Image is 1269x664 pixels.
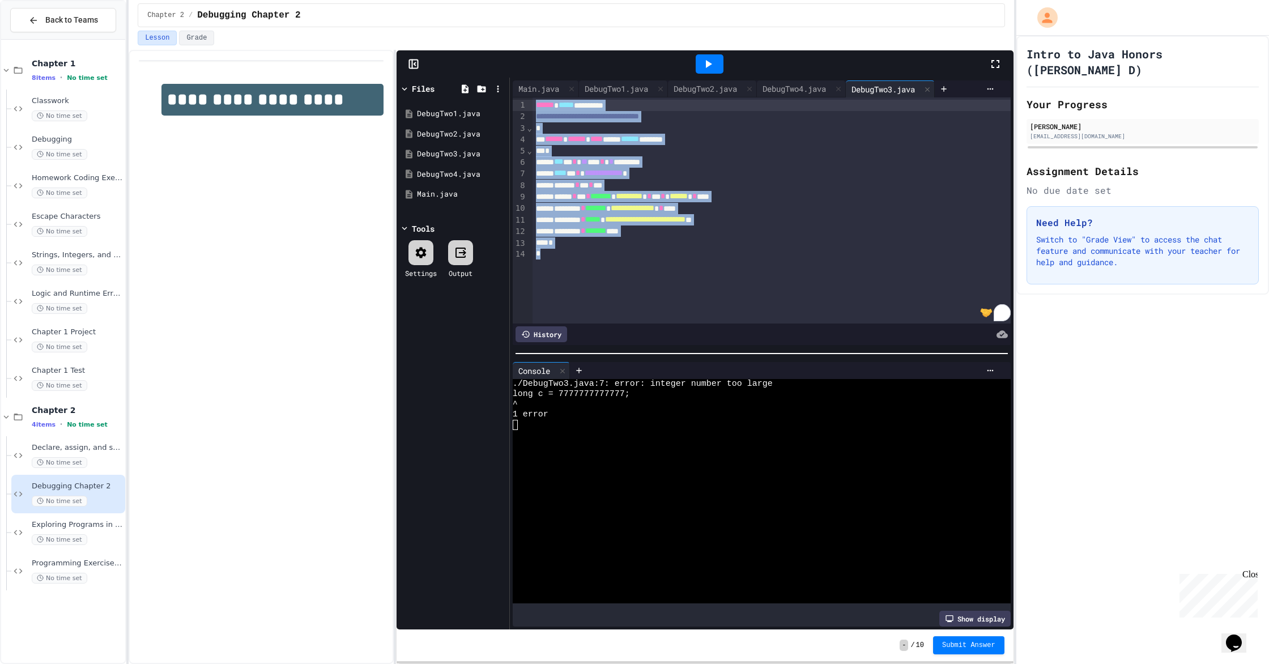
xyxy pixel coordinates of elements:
span: 1 error [513,410,548,420]
span: / [910,641,914,650]
button: Grade [179,31,214,45]
div: My Account [1025,5,1061,31]
div: Chat with us now!Close [5,5,78,72]
span: No time set [32,573,87,584]
div: 12 [513,226,527,237]
span: Fold line [527,146,533,155]
h3: Need Help? [1036,216,1249,229]
span: Chapter 1 [32,58,123,69]
span: Declare, assign, and swap values of variables [32,443,123,453]
span: Exploring Programs in Chapter 2 [32,520,123,530]
span: Debugging Chapter 2 [197,8,300,22]
span: Chapter 1 Project [32,327,123,337]
button: Submit Answer [933,636,1004,654]
div: Main.java [417,189,505,200]
button: Lesson [138,31,177,45]
div: DebugTwo1.java [417,108,505,120]
div: 13 [513,238,527,249]
span: No time set [32,303,87,314]
div: Console [513,365,556,377]
div: History [516,326,567,342]
span: No time set [32,342,87,352]
div: [EMAIL_ADDRESS][DOMAIN_NAME] [1030,132,1255,141]
div: DebugTwo3.java [417,148,505,160]
div: Files [412,83,435,95]
span: - [900,640,908,651]
span: No time set [32,188,87,198]
span: Chapter 1 Test [32,366,123,376]
div: 1 [513,100,527,111]
div: No due date set [1027,184,1259,197]
div: Console [513,362,570,379]
div: Main.java [513,80,579,97]
span: Programming Exercises 4, 5, 6, and 7 [32,559,123,568]
div: [PERSON_NAME] [1030,121,1255,131]
div: DebugTwo3.java [846,83,921,95]
div: 2 [513,111,527,122]
div: To enrich screen reader interactions, please activate Accessibility in Grammarly extension settings [533,97,1011,324]
span: No time set [67,421,108,428]
span: No time set [67,74,108,82]
div: 10 [513,203,527,214]
span: • [60,420,62,429]
span: 10 [916,641,924,650]
h1: Intro to Java Honors ([PERSON_NAME] D) [1027,46,1259,78]
span: No time set [32,457,87,468]
div: DebugTwo1.java [579,83,654,95]
span: Fold line [527,124,533,133]
span: No time set [32,226,87,237]
div: DebugTwo1.java [579,80,668,97]
div: DebugTwo4.java [757,83,832,95]
span: / [189,11,193,20]
span: No time set [32,110,87,121]
span: Homework Coding Exercises [32,173,123,183]
div: 11 [513,215,527,226]
span: 8 items [32,74,56,82]
span: No time set [32,149,87,160]
h2: Assignment Details [1027,163,1259,179]
div: 6 [513,157,527,168]
span: Submit Answer [942,641,995,650]
span: long c = 7777777777777; [513,389,630,399]
div: DebugTwo2.java [417,129,505,140]
span: Back to Teams [45,14,98,26]
span: 4 items [32,421,56,428]
div: DebugTwo2.java [668,80,757,97]
h2: Your Progress [1027,96,1259,112]
div: 7 [513,168,527,180]
span: Chapter 2 [32,405,123,415]
div: Output [449,268,472,278]
span: No time set [32,496,87,506]
div: Tools [412,223,435,235]
div: DebugTwo4.java [417,169,505,180]
div: Show display [939,611,1011,627]
div: DebugTwo4.java [757,80,846,97]
span: Logic and Runtime Errors [32,289,123,299]
div: DebugTwo2.java [668,83,743,95]
div: 5 [513,146,527,157]
span: Classwork [32,96,123,106]
p: Switch to "Grade View" to access the chat feature and communicate with your teacher for help and ... [1036,234,1249,268]
span: Debugging Chapter 2 [32,482,123,491]
span: Debugging [32,135,123,144]
iframe: chat widget [1175,569,1258,618]
iframe: chat widget [1221,619,1258,653]
div: Settings [405,268,437,278]
div: 4 [513,134,527,146]
div: 14 [513,249,527,260]
div: 9 [513,191,527,203]
div: Main.java [513,83,565,95]
span: No time set [32,380,87,391]
span: Strings, Integers, and the + Operator [32,250,123,260]
div: DebugTwo3.java [846,80,935,97]
span: ./DebugTwo3.java:7: error: integer number too large [513,379,773,389]
div: 3 [513,123,527,134]
button: Back to Teams [10,8,116,32]
span: No time set [32,265,87,275]
span: ^ [513,399,518,410]
span: No time set [32,534,87,545]
span: • [60,73,62,82]
span: Chapter 2 [147,11,184,20]
span: Escape Characters [32,212,123,222]
div: 8 [513,180,527,191]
